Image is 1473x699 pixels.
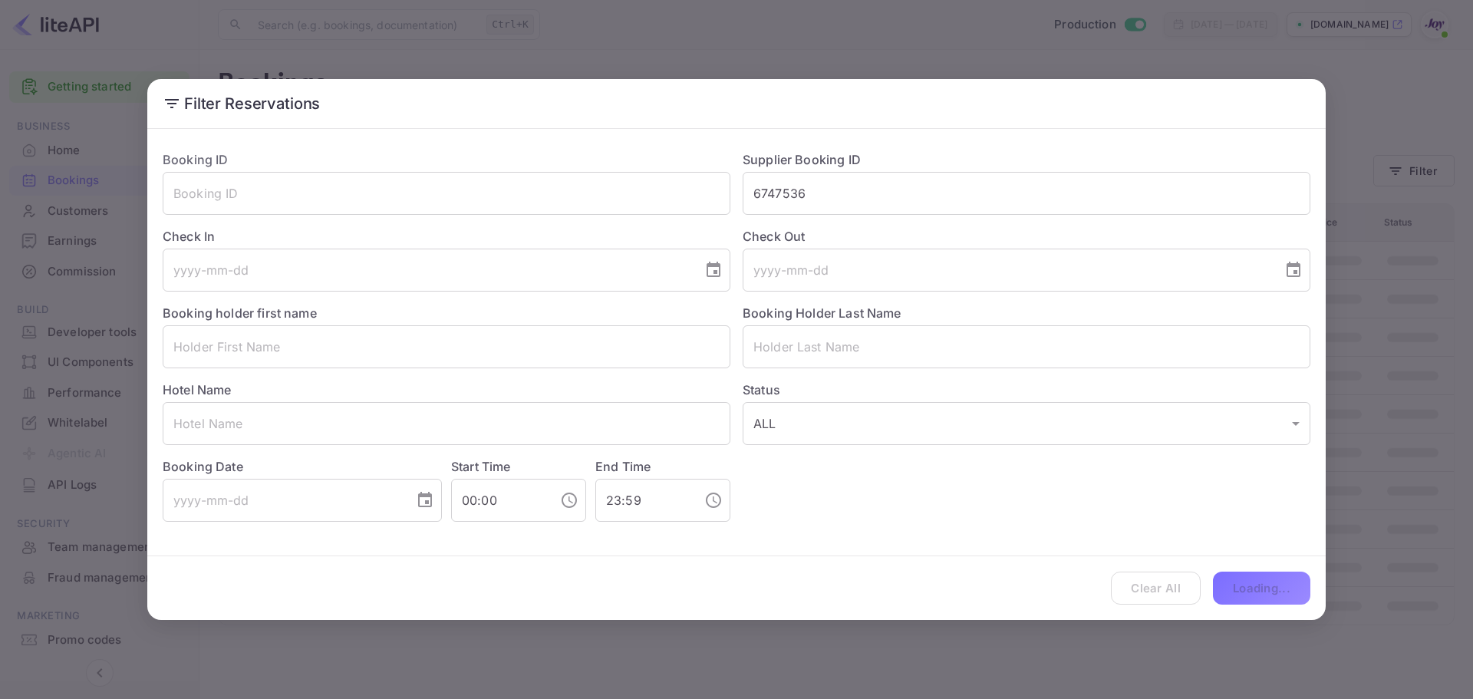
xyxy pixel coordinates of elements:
label: Check Out [743,227,1310,246]
label: Booking ID [163,152,229,167]
button: Choose date [410,485,440,516]
div: ALL [743,402,1310,445]
label: Start Time [451,459,511,474]
label: Booking Date [163,457,442,476]
label: End Time [595,459,651,474]
button: Choose date [1278,255,1309,285]
input: yyyy-mm-dd [743,249,1272,292]
input: Holder First Name [163,325,730,368]
input: Holder Last Name [743,325,1310,368]
input: hh:mm [451,479,548,522]
input: yyyy-mm-dd [163,479,404,522]
input: Hotel Name [163,402,730,445]
button: Choose time, selected time is 11:59 PM [698,485,729,516]
label: Booking holder first name [163,305,317,321]
label: Booking Holder Last Name [743,305,901,321]
label: Status [743,381,1310,399]
input: Supplier Booking ID [743,172,1310,215]
label: Supplier Booking ID [743,152,861,167]
input: Booking ID [163,172,730,215]
input: hh:mm [595,479,692,522]
h2: Filter Reservations [147,79,1326,128]
input: yyyy-mm-dd [163,249,692,292]
label: Hotel Name [163,382,232,397]
button: Choose date [698,255,729,285]
label: Check In [163,227,730,246]
button: Choose time, selected time is 12:00 AM [554,485,585,516]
